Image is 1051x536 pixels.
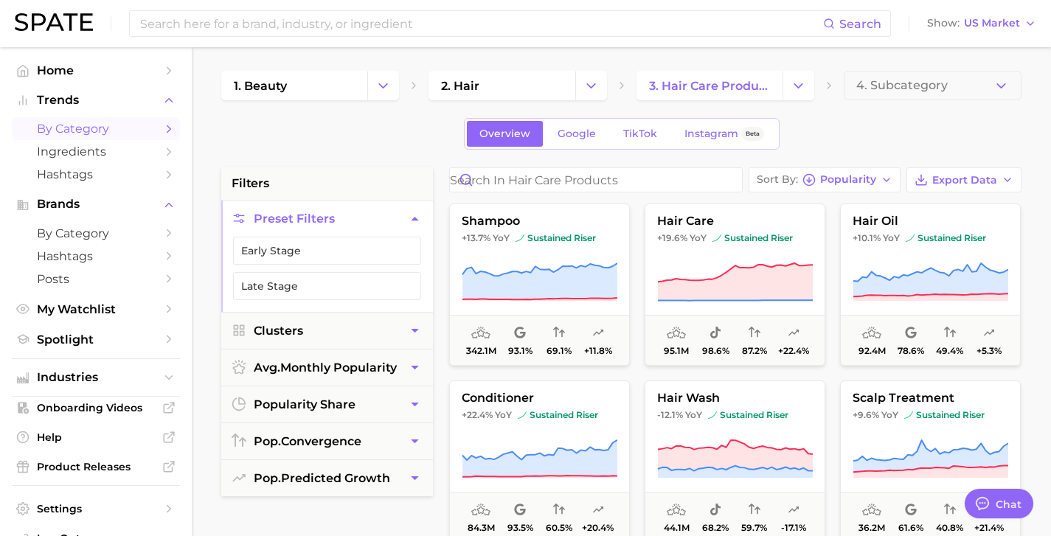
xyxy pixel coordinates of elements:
img: sustained riser [906,234,915,243]
span: +10.1% [853,232,881,243]
button: Sort ByPopularity [749,167,901,192]
a: InstagramBeta [672,121,777,147]
span: popularity share [254,397,355,411]
span: sustained riser [708,409,788,421]
span: 93.5% [507,523,533,533]
a: Google [545,121,608,147]
button: Export Data [906,167,1021,192]
span: popularity convergence: High Convergence [553,501,565,519]
span: Ingredients [37,145,155,159]
span: 68.2% [702,523,729,533]
img: sustained riser [518,411,527,420]
button: Change Category [367,71,399,100]
span: 78.6% [898,346,924,356]
abbr: popularity index [254,471,281,485]
a: Overview [467,121,543,147]
span: sustained riser [712,232,793,244]
span: YoY [495,409,512,421]
span: average monthly popularity: Very High Popularity [862,501,881,519]
span: +21.4% [974,523,1004,533]
span: average monthly popularity: Very High Popularity [471,324,490,342]
span: Clusters [254,324,303,338]
span: 4. Subcategory [856,79,948,92]
img: sustained riser [516,234,524,243]
img: sustained riser [712,234,721,243]
span: hair care [645,215,825,228]
span: 98.6% [702,346,729,356]
button: Industries [12,366,180,389]
a: Hashtags [12,163,180,186]
a: by Category [12,222,180,245]
span: YoY [883,232,900,244]
a: Spotlight [12,328,180,351]
img: sustained riser [904,411,913,420]
a: by Category [12,117,180,140]
span: popularity convergence: Medium Convergence [944,324,956,342]
button: Brands [12,193,180,215]
span: average monthly popularity: Very High Popularity [862,324,881,342]
span: 44.1m [664,523,690,533]
a: 3. hair care products [637,71,783,100]
span: -12.1% [657,409,683,420]
a: Home [12,59,180,82]
input: Search in hair care products [450,168,742,192]
a: 1. beauty [221,71,367,100]
span: average monthly popularity: Very High Popularity [667,501,686,519]
span: popularity convergence: Medium Convergence [944,501,956,519]
span: Help [37,431,155,444]
span: sustained riser [518,409,598,421]
span: monthly popularity [254,361,397,375]
span: Trends [37,94,155,107]
button: shampoo+13.7% YoYsustained risersustained riser342.1m93.1%69.1%+11.8% [449,203,630,366]
span: YoY [493,232,510,244]
span: +9.6% [853,409,879,420]
span: 1. beauty [234,79,287,93]
span: Onboarding Videos [37,401,155,414]
span: TikTok [623,128,657,140]
a: Ingredients [12,140,180,163]
span: shampoo [450,215,629,228]
span: average monthly popularity: Very High Popularity [471,501,490,519]
span: popularity convergence: High Convergence [553,324,565,342]
span: YoY [690,232,707,244]
span: 2. hair [441,79,479,93]
span: by Category [37,226,155,240]
img: SPATE [15,13,93,31]
abbr: popularity index [254,434,281,448]
span: US Market [964,19,1020,27]
span: hair oil [841,215,1020,228]
span: Instagram [684,128,738,140]
span: Beta [746,128,760,140]
a: Help [12,426,180,448]
a: Onboarding Videos [12,397,180,419]
span: 59.7% [741,523,767,533]
span: 93.1% [508,346,533,356]
button: 4. Subcategory [844,71,1021,100]
span: by Category [37,122,155,136]
button: hair care+19.6% YoYsustained risersustained riser95.1m98.6%87.2%+22.4% [645,203,825,366]
span: Industries [37,371,155,384]
button: Preset Filters [221,201,433,237]
span: average monthly popularity: Very High Popularity [667,324,686,342]
button: Change Category [575,71,607,100]
span: Show [927,19,960,27]
span: popularity predicted growth: Very Likely [788,324,799,342]
span: +22.4% [462,409,493,420]
span: popularity predicted growth: Very Likely [592,501,604,519]
span: popularity share: Google [905,324,917,342]
span: +13.7% [462,232,490,243]
button: pop.convergence [221,423,433,459]
span: 36.2m [859,523,885,533]
span: Settings [37,502,155,515]
span: popularity share: TikTok [710,501,721,519]
span: popularity share: Google [905,501,917,519]
a: My Watchlist [12,298,180,321]
span: +5.3% [977,346,1002,356]
span: Spotlight [37,333,155,347]
button: ShowUS Market [923,14,1040,33]
span: +22.4% [778,346,809,356]
span: +20.4% [582,523,614,533]
span: Overview [479,128,530,140]
span: scalp treatment [841,391,1020,405]
button: pop.predicted growth [221,460,433,496]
